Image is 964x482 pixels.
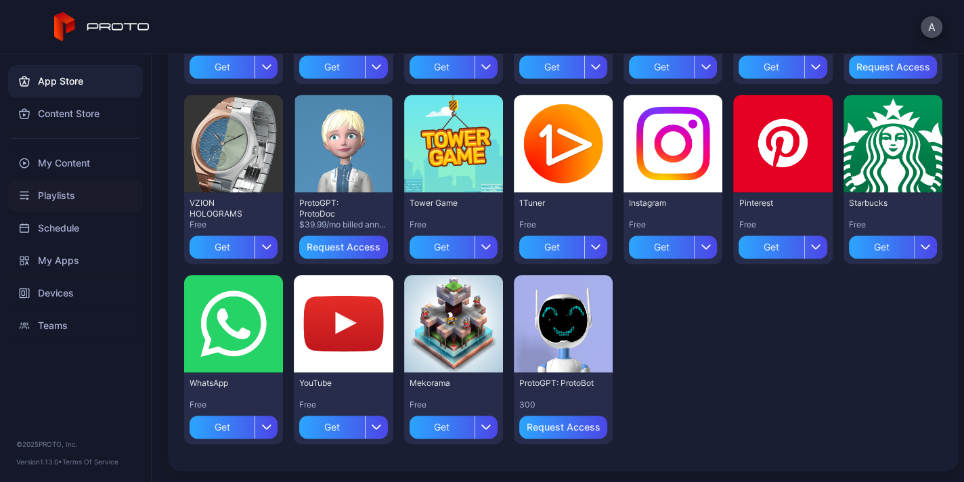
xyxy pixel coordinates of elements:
a: Teams [8,309,143,342]
div: Get [739,236,804,259]
div: 300 [519,399,607,410]
div: Free [629,219,717,230]
a: Devices [8,277,143,309]
button: Get [739,50,827,79]
button: Get [190,50,278,79]
span: Version 1.13.0 • [16,458,62,466]
div: Mekorama [410,378,484,389]
div: Free [299,399,387,410]
div: Starbucks [849,198,923,209]
div: Get [410,416,475,439]
div: YouTube [299,378,374,389]
div: Free [739,219,827,230]
div: Free [190,219,278,230]
div: Get [519,56,584,79]
div: $39.99/mo billed annually [299,219,387,230]
div: Get [410,56,475,79]
div: Get [519,236,584,259]
button: Request Access [519,416,607,439]
button: Get [410,410,498,439]
div: Get [190,56,255,79]
div: Get [190,416,255,439]
a: Content Store [8,97,143,130]
div: Get [299,56,364,79]
button: Get [410,230,498,259]
div: 1Tuner [519,198,594,209]
div: Free [190,399,278,410]
div: Get [629,56,694,79]
div: Get [849,236,914,259]
a: Playlists [8,179,143,212]
a: App Store [8,65,143,97]
div: VZION HOLOGRAMS [190,198,264,219]
div: Request Access [856,62,929,72]
div: ProtoGPT: ProtoBot [519,378,594,389]
button: Get [299,410,387,439]
button: A [921,16,942,38]
div: Instagram [629,198,703,209]
button: Get [190,410,278,439]
div: © 2025 PROTO, Inc. [16,439,135,450]
div: Request Access [307,242,380,253]
button: Get [519,50,607,79]
a: Schedule [8,212,143,244]
div: Pinterest [739,198,813,209]
div: Free [410,219,498,230]
button: Request Access [299,236,387,259]
button: Get [629,230,717,259]
div: ProtoGPT: ProtoDoc [299,198,374,219]
a: My Content [8,147,143,179]
div: Get [410,236,475,259]
a: Terms Of Service [62,458,118,466]
div: Get [629,236,694,259]
div: Tower Game [410,198,484,209]
button: Get [410,50,498,79]
a: My Apps [8,244,143,277]
div: Free [410,399,498,410]
button: Get [629,50,717,79]
div: WhatsApp [190,378,264,389]
button: Get [849,230,937,259]
div: Free [519,219,607,230]
button: Get [299,50,387,79]
button: Get [739,230,827,259]
div: Get [190,236,255,259]
div: Free [849,219,937,230]
button: Get [519,230,607,259]
div: Get [299,416,364,439]
button: Get [190,230,278,259]
button: Request Access [849,56,937,79]
div: Get [739,56,804,79]
div: Request Access [526,422,600,433]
